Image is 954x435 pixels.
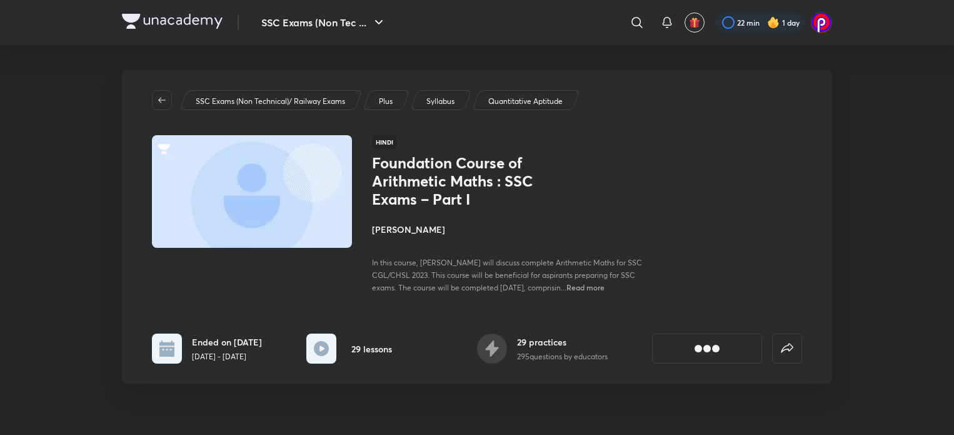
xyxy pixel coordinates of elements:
[652,334,762,364] button: [object Object]
[377,96,395,107] a: Plus
[772,334,802,364] button: false
[517,335,608,349] h6: 29 practices
[372,135,397,149] span: Hindi
[517,351,608,362] p: 295 questions by educators
[196,96,345,107] p: SSC Exams (Non Technical)/ Railway Exams
[426,96,454,107] p: Syllabus
[689,17,700,28] img: avatar
[254,10,394,35] button: SSC Exams (Non Tec ...
[122,14,223,32] a: Company Logo
[351,342,392,356] h6: 29 lessons
[150,134,354,249] img: Thumbnail
[767,16,780,29] img: streak
[372,223,652,236] h4: [PERSON_NAME]
[424,96,457,107] a: Syllabus
[372,258,642,292] span: In this course, [PERSON_NAME] will discuss complete Arithmetic Maths for SSC CGL/CHSL 2023. This ...
[488,96,563,107] p: Quantitative Aptitude
[122,14,223,29] img: Company Logo
[486,96,565,107] a: Quantitative Aptitude
[372,154,576,208] h1: Foundation Course of Arithmetic Maths : SSC Exams – Part I
[379,96,393,107] p: Plus
[566,282,605,292] span: Read more
[192,351,262,362] p: [DATE] - [DATE]
[685,13,705,33] button: avatar
[811,12,832,33] img: PRETAM DAS
[194,96,348,107] a: SSC Exams (Non Technical)/ Railway Exams
[192,335,262,349] h6: Ended on [DATE]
